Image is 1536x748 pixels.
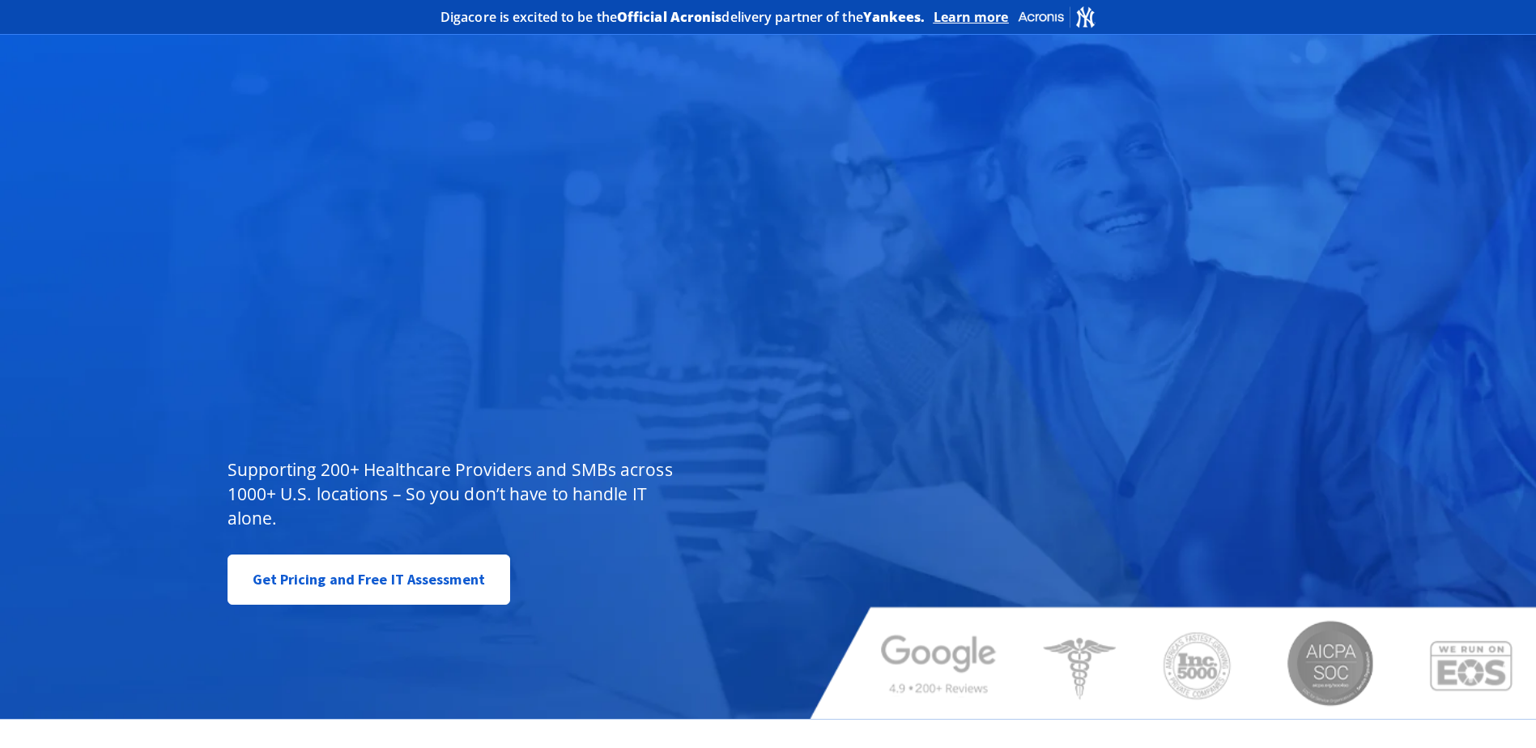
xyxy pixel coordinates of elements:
[617,8,722,26] b: Official Acronis
[440,11,925,23] h2: Digacore is excited to be the delivery partner of the
[228,555,510,605] a: Get Pricing and Free IT Assessment
[863,8,925,26] b: Yankees.
[934,9,1009,25] a: Learn more
[1017,5,1096,28] img: Acronis
[253,563,485,596] span: Get Pricing and Free IT Assessment
[228,457,680,530] p: Supporting 200+ Healthcare Providers and SMBs across 1000+ U.S. locations – So you don’t have to ...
